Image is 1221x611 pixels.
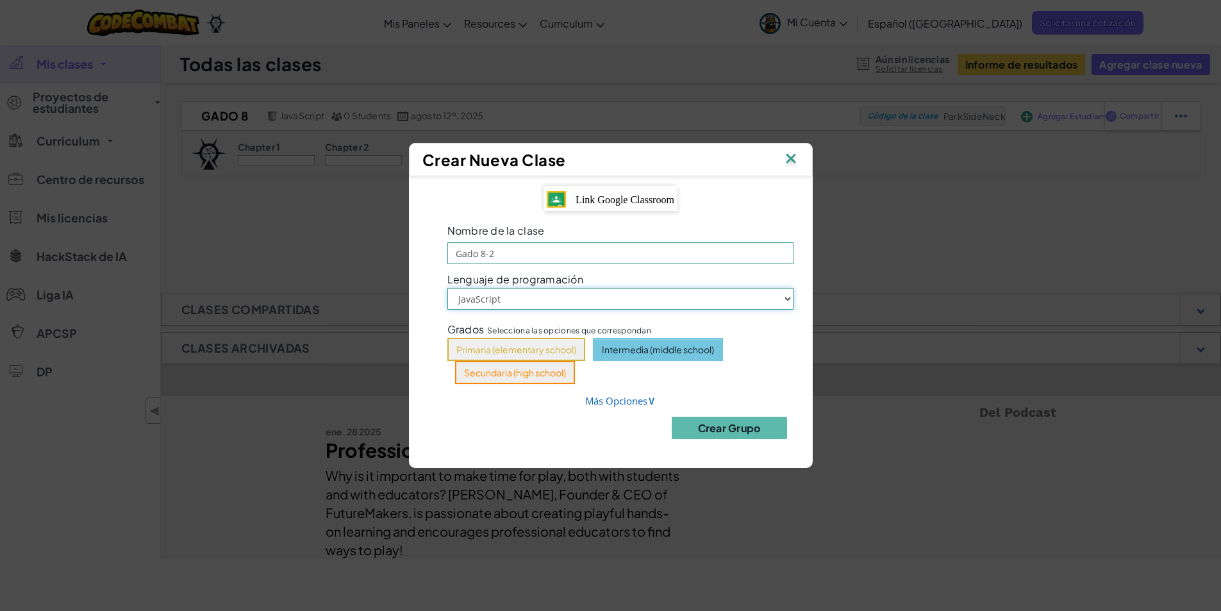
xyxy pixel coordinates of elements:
[447,224,545,237] span: Nombre de la clase
[783,150,799,169] img: IconClose.svg
[422,150,567,169] span: Crear Nueva Clase
[447,322,485,336] span: Grados
[487,324,651,337] span: Selecciona las opciones que correspondan
[585,394,656,407] a: Más Opciones
[593,338,723,361] button: Intermedia (middle school)
[672,417,787,439] button: Crear Grupo
[447,338,585,361] button: Primaria (elementary school)
[647,392,656,408] span: ∨
[447,274,583,285] span: Lenguaje de programación
[455,361,575,384] button: Secundaria (high school)
[547,191,566,208] img: IconGoogleClassroom.svg
[576,194,674,205] span: Link Google Classroom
